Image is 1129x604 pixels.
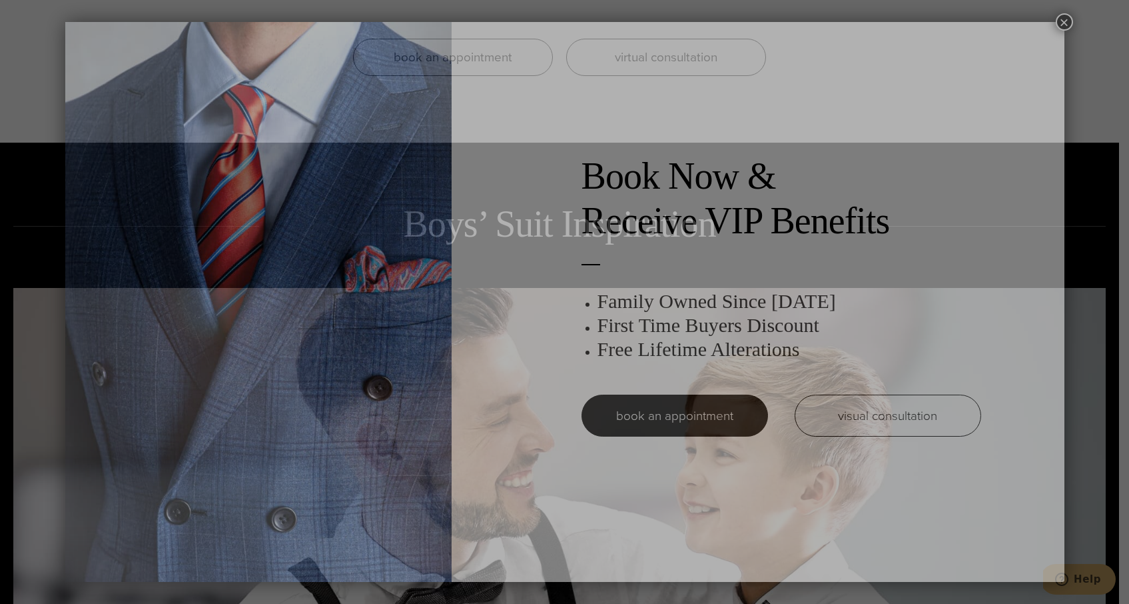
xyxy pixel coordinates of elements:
[1056,13,1073,31] button: Close
[581,395,768,437] a: book an appointment
[581,154,981,243] h2: Book Now & Receive VIP Benefits
[597,313,981,337] h3: First Time Buyers Discount
[795,395,981,437] a: visual consultation
[597,289,981,313] h3: Family Owned Since [DATE]
[31,9,58,21] span: Help
[597,337,981,361] h3: Free Lifetime Alterations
